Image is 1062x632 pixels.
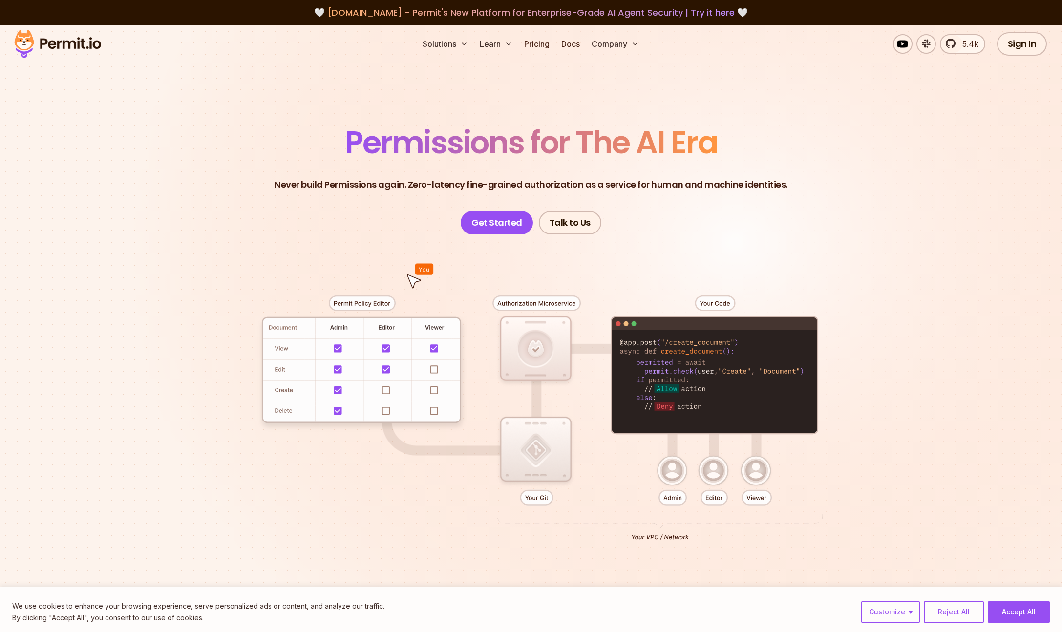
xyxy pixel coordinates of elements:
p: We use cookies to enhance your browsing experience, serve personalized ads or content, and analyz... [12,600,384,612]
a: Talk to Us [539,211,601,234]
a: Get Started [461,211,533,234]
a: 5.4k [940,34,985,54]
a: Try it here [691,6,735,19]
div: 🤍 🤍 [23,6,1039,20]
a: Pricing [520,34,553,54]
span: [DOMAIN_NAME] - Permit's New Platform for Enterprise-Grade AI Agent Security | [327,6,735,19]
button: Reject All [924,601,984,623]
a: Docs [557,34,584,54]
button: Learn [476,34,516,54]
img: Permit logo [10,27,106,61]
p: Never build Permissions again. Zero-latency fine-grained authorization as a service for human and... [275,178,787,191]
span: 5.4k [956,38,978,50]
button: Accept All [988,601,1050,623]
span: Permissions for The AI Era [345,121,717,164]
button: Company [588,34,643,54]
a: Sign In [997,32,1047,56]
button: Customize [861,601,920,623]
p: By clicking "Accept All", you consent to our use of cookies. [12,612,384,624]
button: Solutions [419,34,472,54]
